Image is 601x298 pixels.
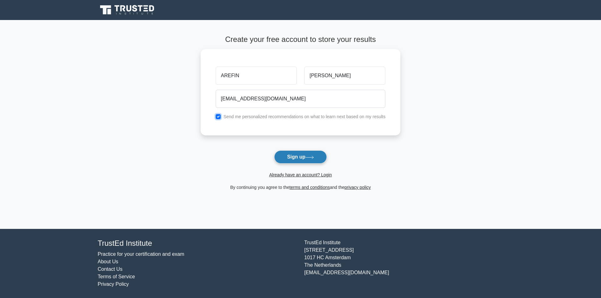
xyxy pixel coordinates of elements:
[216,90,386,108] input: Email
[98,239,297,248] h4: TrustEd Institute
[98,266,122,272] a: Contact Us
[290,185,330,190] a: terms and conditions
[98,259,118,264] a: About Us
[269,172,332,177] a: Already have an account? Login
[345,185,371,190] a: privacy policy
[98,251,184,257] a: Practice for your certification and exam
[216,67,297,85] input: First name
[98,274,135,279] a: Terms of Service
[304,67,385,85] input: Last name
[300,239,507,288] div: TrustEd Institute [STREET_ADDRESS] 1017 HC Amsterdam The Netherlands [EMAIL_ADDRESS][DOMAIN_NAME]
[274,150,327,164] button: Sign up
[201,35,401,44] h4: Create your free account to store your results
[98,281,129,287] a: Privacy Policy
[223,114,386,119] label: Send me personalized recommendations on what to learn next based on my results
[197,184,404,191] div: By continuing you agree to the and the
